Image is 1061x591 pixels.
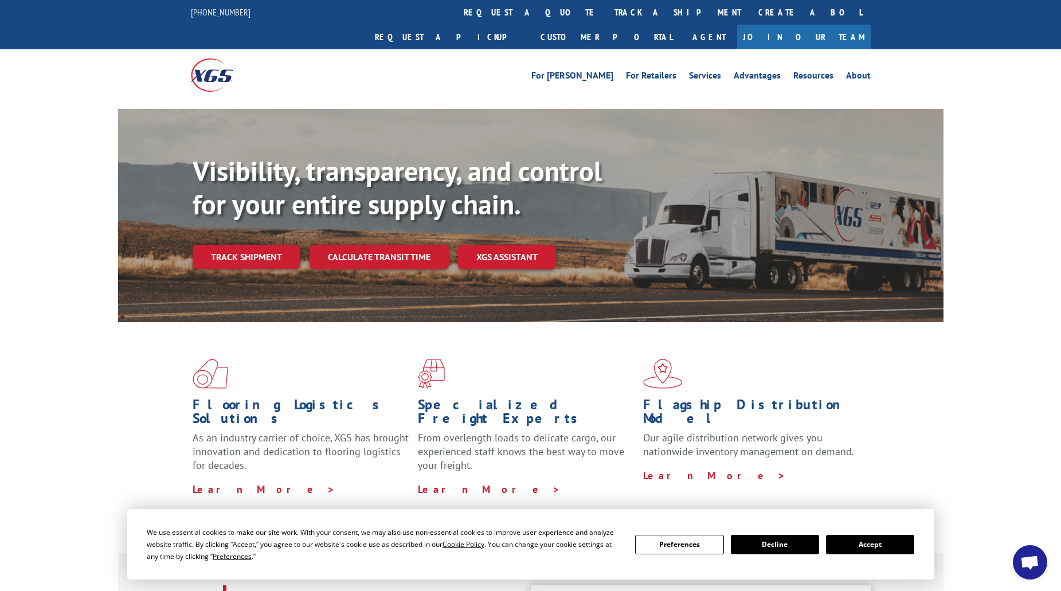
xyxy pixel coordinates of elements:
a: Customer Portal [532,25,681,49]
a: About [846,71,871,84]
a: Agent [681,25,737,49]
span: As an industry carrier of choice, XGS has brought innovation and dedication to flooring logistics... [193,431,409,472]
a: Learn More > [643,469,786,482]
a: For Retailers [626,71,676,84]
a: Advantages [734,71,781,84]
a: Request a pickup [366,25,532,49]
h1: Flooring Logistics Solutions [193,398,409,431]
a: Track shipment [193,245,300,269]
a: [PHONE_NUMBER] [191,6,250,18]
a: Join Our Team [737,25,871,49]
a: XGS ASSISTANT [458,245,556,269]
span: Preferences [213,551,252,561]
a: For [PERSON_NAME] [531,71,613,84]
h1: Specialized Freight Experts [418,398,635,431]
span: Cookie Policy [443,539,484,549]
a: Calculate transit time [310,245,449,269]
div: Cookie Consent Prompt [127,509,934,580]
div: Open chat [1013,545,1047,580]
img: xgs-icon-focused-on-flooring-red [418,359,445,389]
div: We use essential cookies to make our site work. With your consent, we may also use non-essential ... [147,526,621,562]
a: Resources [793,71,833,84]
h1: Flagship Distribution Model [643,398,860,431]
button: Preferences [635,535,723,554]
a: Learn More > [193,483,335,496]
span: Our agile distribution network gives you nationwide inventory management on demand. [643,431,854,458]
a: Learn More > [418,483,561,496]
img: xgs-icon-flagship-distribution-model-red [643,359,683,389]
button: Decline [731,535,819,554]
p: From overlength loads to delicate cargo, our experienced staff knows the best way to move your fr... [418,431,635,482]
img: xgs-icon-total-supply-chain-intelligence-red [193,359,228,389]
button: Accept [826,535,914,554]
a: Services [689,71,721,84]
b: Visibility, transparency, and control for your entire supply chain. [193,153,602,222]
